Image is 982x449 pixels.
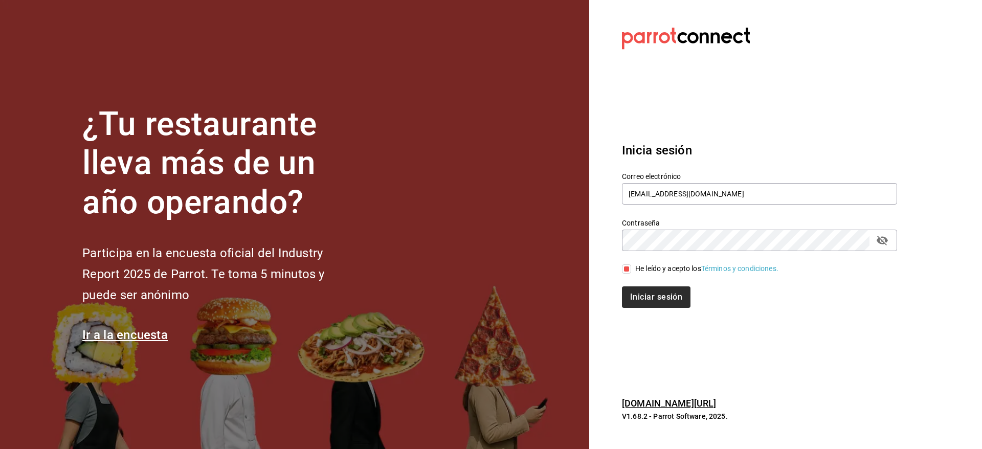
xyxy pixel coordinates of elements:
[622,398,716,409] a: [DOMAIN_NAME][URL]
[635,263,778,274] div: He leído y acepto los
[622,141,897,160] h3: Inicia sesión
[622,411,897,421] p: V1.68.2 - Parrot Software, 2025.
[701,264,778,273] a: Términos y condiciones.
[622,286,690,308] button: Iniciar sesión
[622,219,897,226] label: Contraseña
[82,243,359,305] h2: Participa en la encuesta oficial del Industry Report 2025 de Parrot. Te toma 5 minutos y puede se...
[82,105,359,222] h1: ¿Tu restaurante lleva más de un año operando?
[874,232,891,249] button: passwordField
[622,183,897,205] input: Ingresa tu correo electrónico
[82,328,168,342] a: Ir a la encuesta
[622,172,897,179] label: Correo electrónico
